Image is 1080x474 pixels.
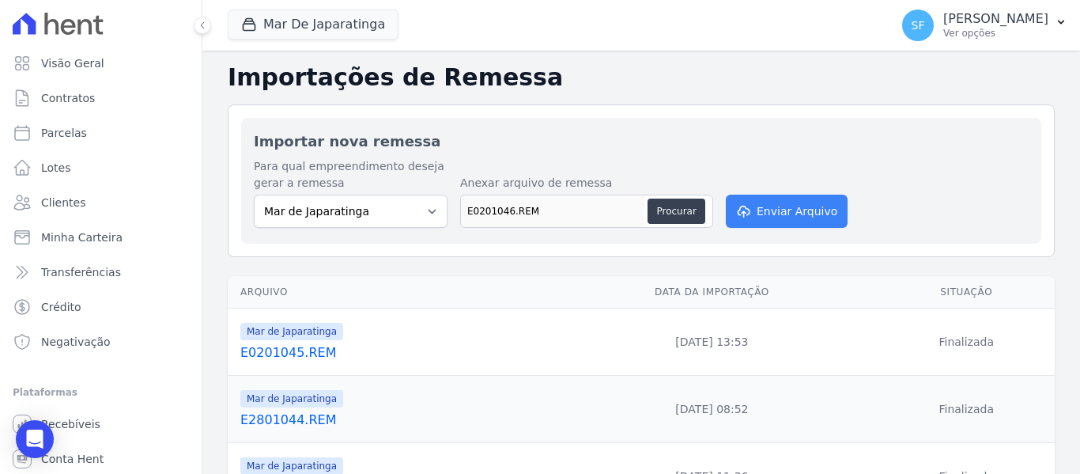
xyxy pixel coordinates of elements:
h2: Importações de Remessa [228,63,1055,92]
a: Crédito [6,291,195,323]
td: Finalizada [878,309,1055,376]
button: Procurar [648,199,704,224]
label: Para qual empreendimento deseja gerar a remessa [254,158,447,191]
td: Finalizada [878,376,1055,443]
div: Open Intercom Messenger [16,420,54,458]
a: E2801044.REM [240,411,539,430]
th: Data da Importação [546,276,878,309]
p: [PERSON_NAME] [943,11,1048,27]
a: Contratos [6,82,195,114]
a: E0201045.REM [240,343,539,362]
a: Recebíveis [6,408,195,440]
span: Mar de Japaratinga [240,390,343,408]
a: Clientes [6,187,195,218]
span: Negativação [41,334,111,350]
button: SF [PERSON_NAME] Ver opções [889,3,1080,47]
div: Plataformas [13,383,189,402]
span: Clientes [41,195,85,210]
a: Parcelas [6,117,195,149]
a: Lotes [6,152,195,184]
label: Anexar arquivo de remessa [460,175,713,191]
button: Mar De Japaratinga [228,9,398,40]
td: [DATE] 08:52 [546,376,878,443]
span: SF [912,20,925,31]
button: Enviar Arquivo [726,195,848,228]
a: Visão Geral [6,47,195,79]
span: Minha Carteira [41,229,123,245]
span: Lotes [41,160,71,176]
a: Negativação [6,326,195,358]
span: Parcelas [41,125,87,141]
p: Ver opções [943,27,1048,40]
span: Contratos [41,90,95,106]
h2: Importar nova remessa [254,131,1029,152]
span: Mar de Japaratinga [240,323,343,340]
td: [DATE] 13:53 [546,309,878,376]
span: Conta Hent [41,451,104,467]
th: Arquivo [228,276,546,309]
span: Crédito [41,299,81,315]
a: Transferências [6,256,195,288]
span: Transferências [41,264,121,280]
th: Situação [878,276,1055,309]
a: Minha Carteira [6,222,195,253]
span: Visão Geral [41,55,104,71]
span: Recebíveis [41,416,100,432]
